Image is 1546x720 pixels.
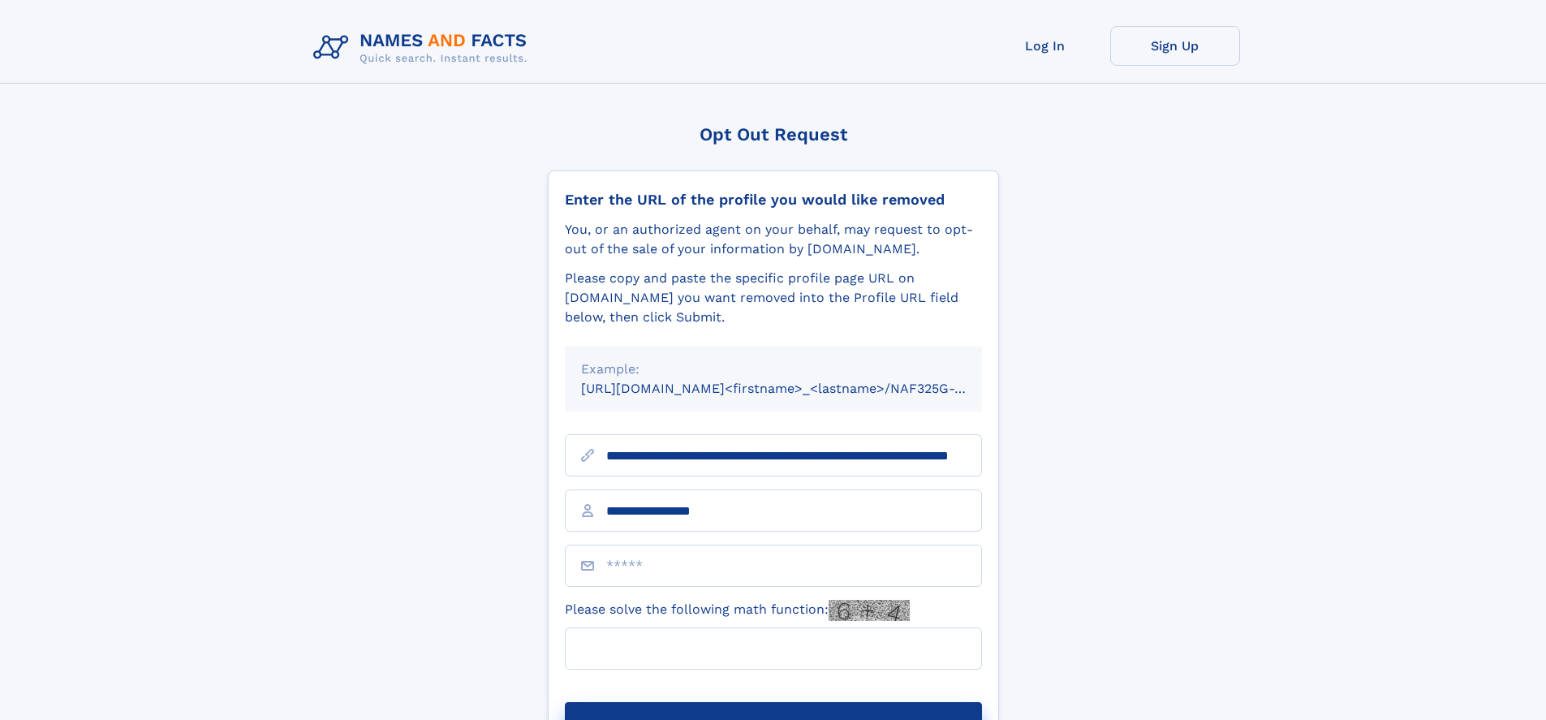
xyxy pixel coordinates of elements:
[307,26,540,70] img: Logo Names and Facts
[581,360,966,379] div: Example:
[565,600,910,621] label: Please solve the following math function:
[581,381,1013,396] small: [URL][DOMAIN_NAME]<firstname>_<lastname>/NAF325G-xxxxxxxx
[1110,26,1240,66] a: Sign Up
[565,191,982,209] div: Enter the URL of the profile you would like removed
[548,124,999,144] div: Opt Out Request
[565,269,982,327] div: Please copy and paste the specific profile page URL on [DOMAIN_NAME] you want removed into the Pr...
[565,220,982,259] div: You, or an authorized agent on your behalf, may request to opt-out of the sale of your informatio...
[980,26,1110,66] a: Log In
